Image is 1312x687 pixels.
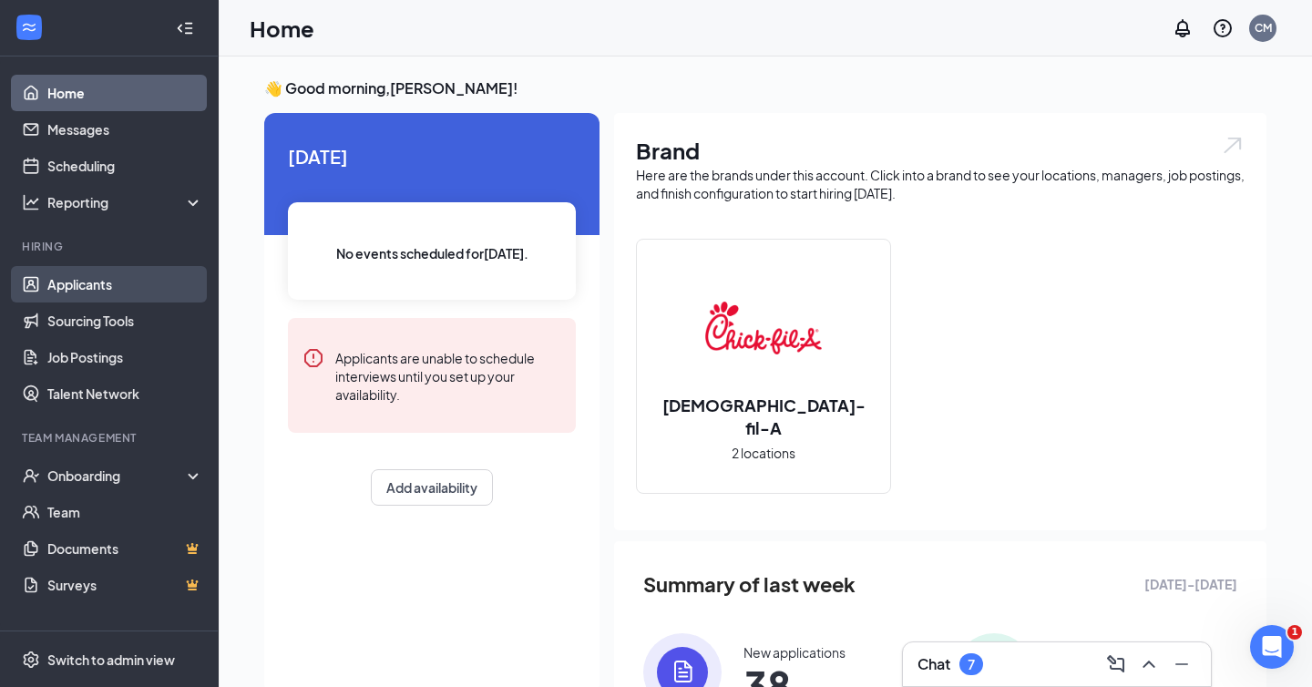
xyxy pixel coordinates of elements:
[643,569,856,600] span: Summary of last week
[47,111,203,148] a: Messages
[22,239,200,254] div: Hiring
[47,75,203,111] a: Home
[917,654,950,674] h3: Chat
[1250,625,1294,669] iframe: Intercom live chat
[20,18,38,36] svg: WorkstreamLogo
[22,193,40,211] svg: Analysis
[968,657,975,672] div: 7
[250,13,314,44] h1: Home
[47,148,203,184] a: Scheduling
[637,394,890,439] h2: [DEMOGRAPHIC_DATA]-fil-A
[22,467,40,485] svg: UserCheck
[1138,653,1160,675] svg: ChevronUp
[47,193,204,211] div: Reporting
[47,266,203,302] a: Applicants
[1212,17,1234,39] svg: QuestionInfo
[47,651,175,669] div: Switch to admin view
[47,339,203,375] a: Job Postings
[47,302,203,339] a: Sourcing Tools
[1287,625,1302,640] span: 1
[47,494,203,530] a: Team
[288,142,576,170] span: [DATE]
[1172,17,1194,39] svg: Notifications
[47,567,203,603] a: SurveysCrown
[732,443,795,463] span: 2 locations
[176,19,194,37] svg: Collapse
[1167,650,1196,679] button: Minimize
[743,643,846,661] div: New applications
[371,469,493,506] button: Add availability
[302,347,324,369] svg: Error
[336,243,528,263] span: No events scheduled for [DATE] .
[335,347,561,404] div: Applicants are unable to schedule interviews until you set up your availability.
[1134,650,1163,679] button: ChevronUp
[1105,653,1127,675] svg: ComposeMessage
[47,467,188,485] div: Onboarding
[1255,20,1272,36] div: CM
[636,135,1245,166] h1: Brand
[705,270,822,386] img: Chick-fil-A
[47,375,203,412] a: Talent Network
[22,651,40,669] svg: Settings
[47,530,203,567] a: DocumentsCrown
[264,78,1266,98] h3: 👋 Good morning, [PERSON_NAME] !
[1144,574,1237,594] span: [DATE] - [DATE]
[636,166,1245,202] div: Here are the brands under this account. Click into a brand to see your locations, managers, job p...
[1171,653,1193,675] svg: Minimize
[22,430,200,446] div: Team Management
[1221,135,1245,156] img: open.6027fd2a22e1237b5b06.svg
[1102,650,1131,679] button: ComposeMessage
